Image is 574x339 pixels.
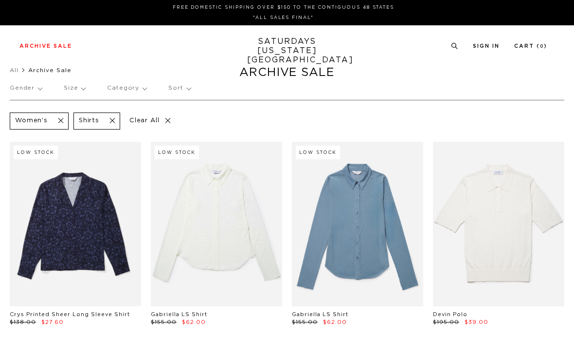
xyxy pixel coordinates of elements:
[182,320,206,325] span: $62.00
[168,77,190,99] p: Sort
[10,67,18,73] a: All
[15,117,48,125] p: Women's
[433,320,459,325] span: $195.00
[296,146,340,159] div: Low Stock
[247,37,327,65] a: SATURDAYS[US_STATE][GEOGRAPHIC_DATA]
[514,43,547,49] a: Cart (0)
[107,77,146,99] p: Category
[79,117,99,125] p: Shirts
[465,320,488,325] span: $39.00
[151,312,207,317] a: Gabriella LS Shirt
[28,67,72,73] span: Archive Sale
[540,44,544,49] small: 0
[10,312,130,317] a: Crys Printed Sheer Long Sleeve Shirt
[151,320,177,325] span: $155.00
[155,146,199,159] div: Low Stock
[64,77,85,99] p: Size
[323,320,347,325] span: $62.00
[14,146,58,159] div: Low Stock
[23,14,543,21] p: *ALL SALES FINAL*
[292,312,348,317] a: Gabriella LS Shirt
[10,320,36,325] span: $138.00
[23,4,543,11] p: FREE DOMESTIC SHIPPING OVER $150 TO THE CONTIGUOUS 48 STATES
[10,77,42,99] p: Gender
[473,43,500,49] a: Sign In
[41,320,64,325] span: $27.60
[125,113,175,130] p: Clear All
[433,312,467,317] a: Devin Polo
[19,43,72,49] a: Archive Sale
[292,320,318,325] span: $155.00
